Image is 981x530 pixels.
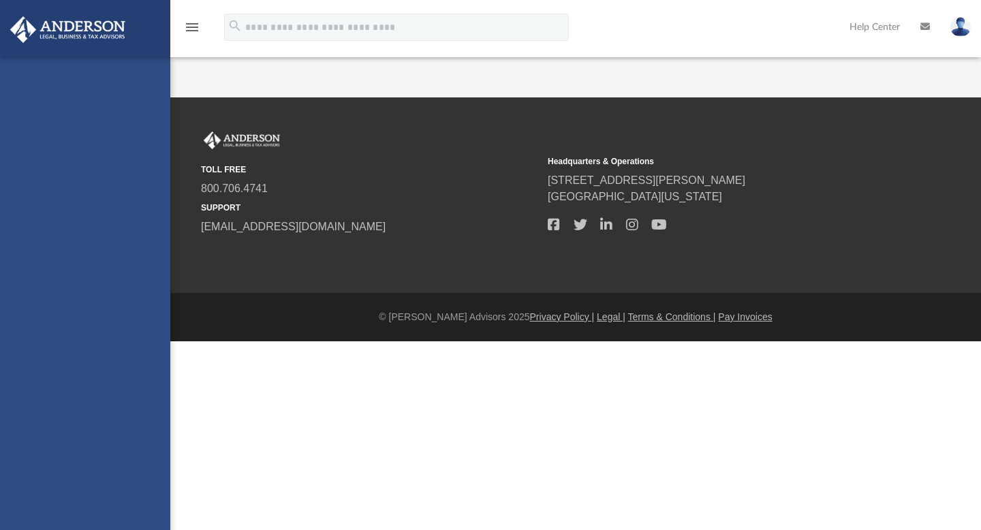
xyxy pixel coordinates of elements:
[548,155,885,168] small: Headquarters & Operations
[950,17,971,37] img: User Pic
[201,202,538,214] small: SUPPORT
[201,221,386,232] a: [EMAIL_ADDRESS][DOMAIN_NAME]
[201,131,283,149] img: Anderson Advisors Platinum Portal
[628,311,716,322] a: Terms & Conditions |
[228,18,243,33] i: search
[170,310,981,324] div: © [PERSON_NAME] Advisors 2025
[6,16,129,43] img: Anderson Advisors Platinum Portal
[184,19,200,35] i: menu
[548,174,745,186] a: [STREET_ADDRESS][PERSON_NAME]
[530,311,595,322] a: Privacy Policy |
[548,191,722,202] a: [GEOGRAPHIC_DATA][US_STATE]
[718,311,772,322] a: Pay Invoices
[201,163,538,176] small: TOLL FREE
[597,311,625,322] a: Legal |
[201,183,268,194] a: 800.706.4741
[184,26,200,35] a: menu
